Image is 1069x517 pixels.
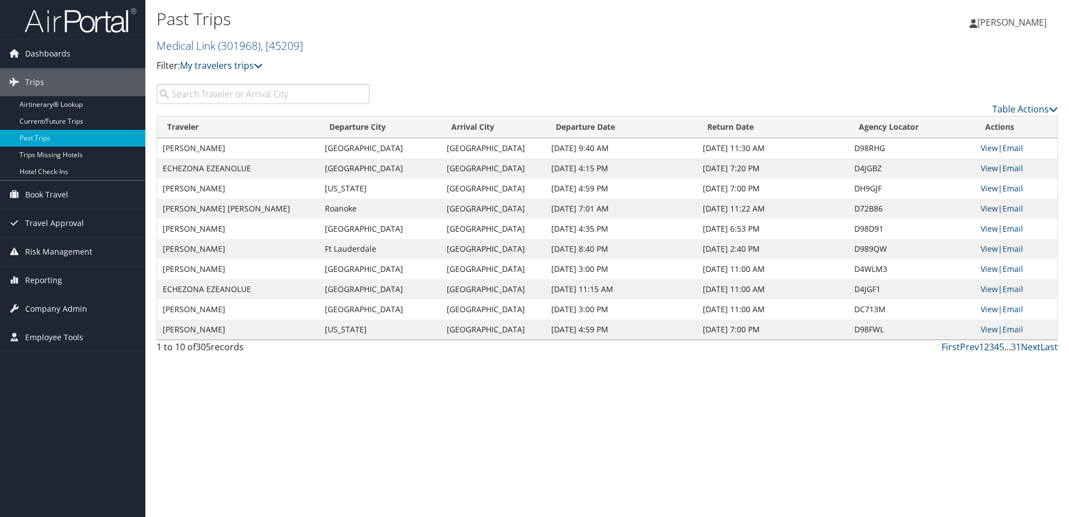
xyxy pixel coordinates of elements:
td: [DATE] 11:15 AM [546,279,697,299]
span: Dashboards [25,40,70,68]
span: … [1004,341,1011,353]
td: [DATE] 4:59 PM [546,319,697,340]
th: Arrival City: activate to sort column ascending [441,116,546,138]
td: | [975,219,1057,239]
td: [DATE] 2:40 PM [697,239,849,259]
td: [GEOGRAPHIC_DATA] [441,199,546,219]
td: D98D91 [849,219,975,239]
a: Email [1002,183,1023,194]
a: View [981,264,998,274]
a: Email [1002,223,1023,234]
td: [PERSON_NAME] [157,138,319,158]
a: 4 [994,341,999,353]
td: [GEOGRAPHIC_DATA] [441,299,546,319]
td: | [975,138,1057,158]
td: D72B86 [849,199,975,219]
a: Medical Link [157,38,303,53]
a: Email [1002,163,1023,173]
td: [DATE] 9:40 AM [546,138,697,158]
span: Trips [25,68,44,96]
td: ECHEZONA EZEANOLUE [157,158,319,178]
td: [GEOGRAPHIC_DATA] [441,158,546,178]
td: [GEOGRAPHIC_DATA] [319,299,441,319]
a: View [981,243,998,254]
a: View [981,183,998,194]
td: D989QW [849,239,975,259]
th: Agency Locator: activate to sort column ascending [849,116,975,138]
td: [PERSON_NAME] [157,319,319,340]
a: Email [1002,203,1023,214]
th: Departure City: activate to sort column ascending [319,116,441,138]
td: [DATE] 7:01 AM [546,199,697,219]
td: [DATE] 7:20 PM [697,158,849,178]
td: D98RHG [849,138,975,158]
td: [GEOGRAPHIC_DATA] [319,279,441,299]
td: [DATE] 7:00 PM [697,319,849,340]
td: DC713M [849,299,975,319]
td: [PERSON_NAME] [157,239,319,259]
td: [GEOGRAPHIC_DATA] [441,178,546,199]
td: [GEOGRAPHIC_DATA] [319,158,441,178]
td: D4JGF1 [849,279,975,299]
a: 1 [979,341,984,353]
a: Email [1002,243,1023,254]
td: [GEOGRAPHIC_DATA] [441,219,546,239]
td: | [975,319,1057,340]
td: [DATE] 6:53 PM [697,219,849,239]
td: | [975,239,1057,259]
td: | [975,259,1057,279]
h1: Past Trips [157,7,758,31]
td: Roanoke [319,199,441,219]
div: 1 to 10 of records [157,340,370,359]
a: View [981,284,998,294]
td: D4WLM3 [849,259,975,279]
a: [PERSON_NAME] [969,6,1058,39]
a: Email [1002,304,1023,314]
th: Traveler: activate to sort column ascending [157,116,319,138]
span: Employee Tools [25,323,83,351]
td: [DATE] 4:59 PM [546,178,697,199]
td: DH9GJF [849,178,975,199]
a: Next [1021,341,1040,353]
td: [GEOGRAPHIC_DATA] [319,259,441,279]
span: [PERSON_NAME] [977,16,1047,29]
td: Ft Lauderdale [319,239,441,259]
td: | [975,279,1057,299]
a: View [981,143,998,153]
a: View [981,163,998,173]
td: [PERSON_NAME] [157,259,319,279]
td: [US_STATE] [319,319,441,340]
a: 5 [999,341,1004,353]
td: [GEOGRAPHIC_DATA] [441,319,546,340]
span: 305 [196,341,211,353]
td: [GEOGRAPHIC_DATA] [319,219,441,239]
p: Filter: [157,59,758,73]
td: [GEOGRAPHIC_DATA] [441,239,546,259]
th: Return Date: activate to sort column ascending [697,116,849,138]
td: | [975,178,1057,199]
a: Table Actions [992,103,1058,115]
a: Email [1002,264,1023,274]
span: Reporting [25,266,62,294]
td: | [975,299,1057,319]
span: Book Travel [25,181,68,209]
span: Risk Management [25,238,92,266]
td: [PERSON_NAME] [157,299,319,319]
a: Email [1002,324,1023,335]
input: Search Traveler or Arrival City [157,84,370,104]
td: [DATE] 11:00 AM [697,259,849,279]
td: [GEOGRAPHIC_DATA] [441,138,546,158]
td: [DATE] 11:00 AM [697,299,849,319]
td: [PERSON_NAME] [PERSON_NAME] [157,199,319,219]
td: [GEOGRAPHIC_DATA] [441,259,546,279]
th: Actions [975,116,1057,138]
a: Prev [960,341,979,353]
a: View [981,223,998,234]
a: 31 [1011,341,1021,353]
span: ( 301968 ) [218,38,261,53]
a: View [981,304,998,314]
td: [PERSON_NAME] [157,178,319,199]
a: First [942,341,960,353]
td: [DATE] 3:00 PM [546,259,697,279]
td: [US_STATE] [319,178,441,199]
